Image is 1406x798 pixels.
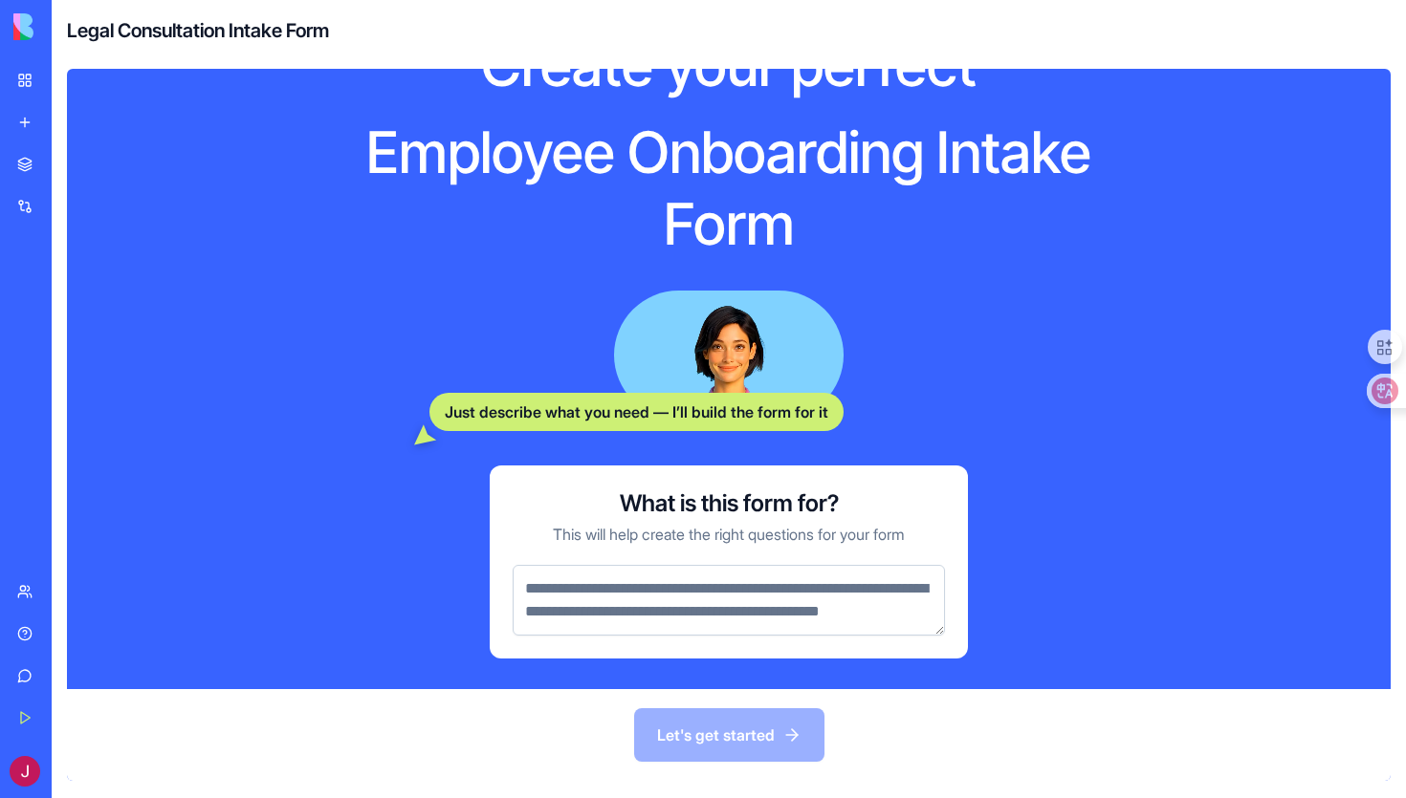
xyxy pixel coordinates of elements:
p: This will help create the right questions for your form [553,523,905,546]
img: ACg8ocLe28Ap9AcW1f5mvsbX-ec6_feUlSFWCzV0fNwUczlKcUGX_A=s96-c [10,756,40,787]
img: logo [13,13,132,40]
h1: Employee Onboarding Intake Form [362,117,1096,260]
h4: Legal Consultation Intake Form [67,17,329,44]
h3: What is this form for? [620,488,839,519]
div: Just describe what you need — I’ll build the form for it [429,393,844,431]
